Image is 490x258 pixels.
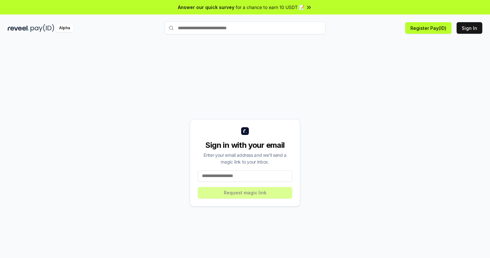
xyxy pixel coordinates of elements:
button: Register Pay(ID) [405,22,451,34]
div: Enter your email address and we’ll send a magic link to your inbox. [198,152,292,165]
span: Answer our quick survey [178,4,234,11]
div: Alpha [56,24,74,32]
button: Sign In [457,22,482,34]
img: pay_id [31,24,54,32]
div: Sign in with your email [198,140,292,150]
img: reveel_dark [8,24,29,32]
span: for a chance to earn 10 USDT 📝 [236,4,304,11]
img: logo_small [241,127,249,135]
